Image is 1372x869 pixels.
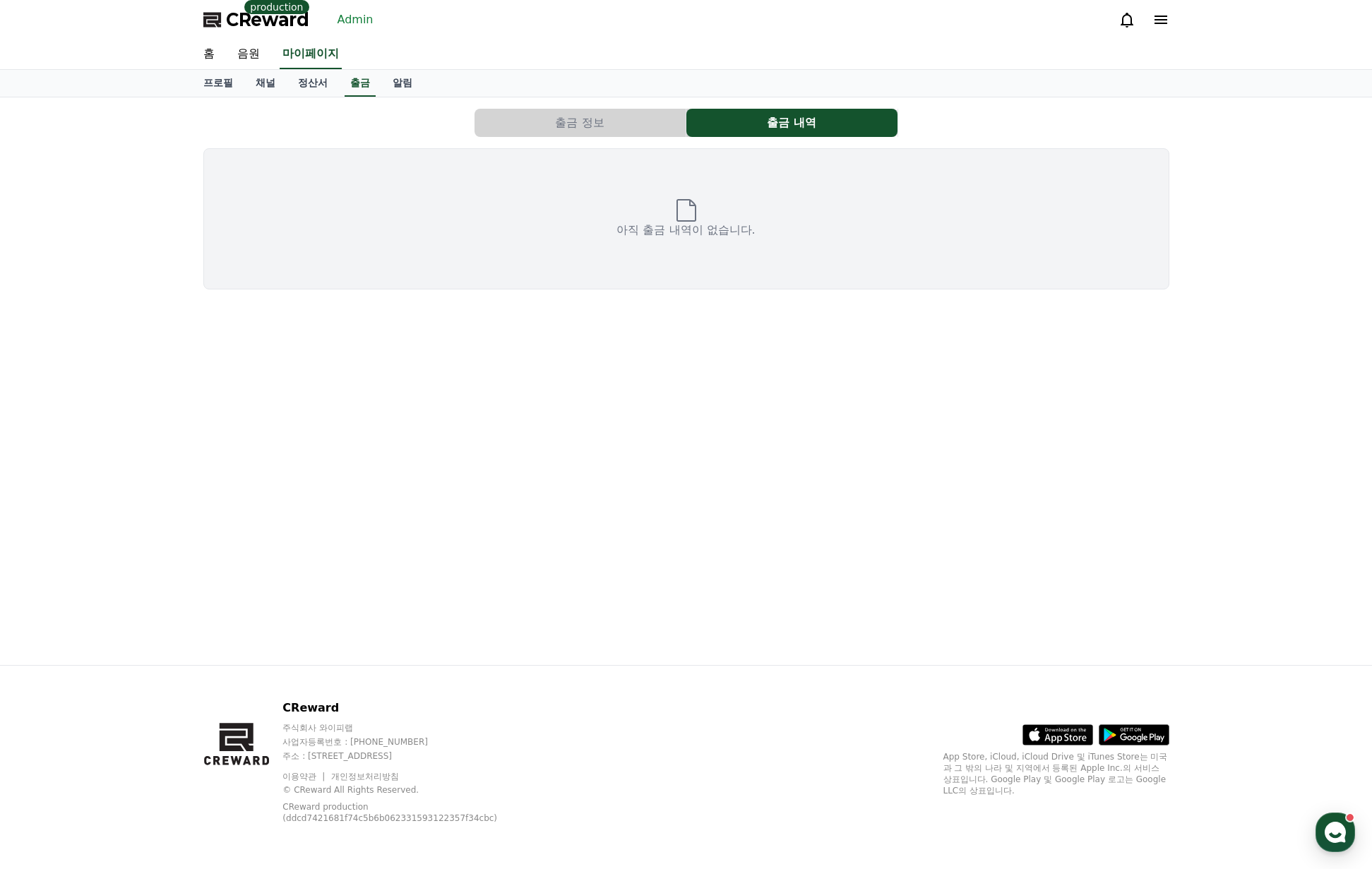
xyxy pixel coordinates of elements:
[282,750,530,762] p: 주소 : [STREET_ADDRESS]
[282,784,530,796] p: © CReward All Rights Reserved.
[381,70,424,97] a: 알림
[287,70,339,97] a: 정산서
[282,801,508,824] p: CReward production (ddcd7421681f74c5b6b062331593122357f34cbc)
[331,772,399,781] a: 개인정보처리방침
[192,70,244,97] a: 프로필
[226,40,271,69] a: 음원
[282,736,530,748] p: 사업자등록번호 : [PHONE_NUMBER]
[192,40,226,69] a: 홈
[332,8,379,31] a: Admin
[282,772,327,781] a: 이용약관
[203,8,309,31] a: CReward
[226,8,309,31] span: CReward
[244,70,287,97] a: 채널
[686,109,897,137] button: 출금 내역
[686,109,898,137] a: 출금 내역
[280,40,342,69] a: 마이페이지
[475,109,686,137] button: 출금 정보
[616,222,755,239] p: 아직 출금 내역이 없습니다.
[345,70,376,97] a: 출금
[943,751,1169,796] p: App Store, iCloud, iCloud Drive 및 iTunes Store는 미국과 그 밖의 나라 및 지역에서 등록된 Apple Inc.의 서비스 상표입니다. Goo...
[282,700,530,717] p: CReward
[282,722,530,733] p: 주식회사 와이피랩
